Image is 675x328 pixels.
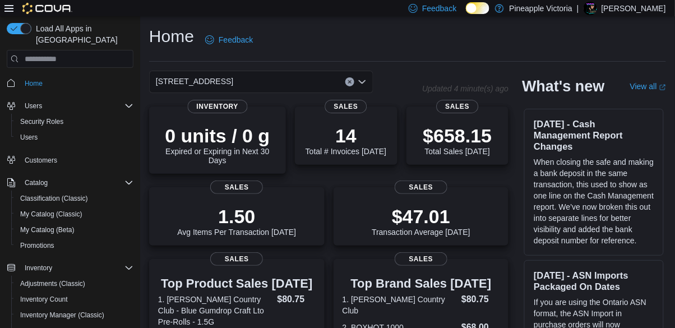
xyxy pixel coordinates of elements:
[11,191,138,206] button: Classification (Classic)
[358,77,367,86] button: Open list of options
[577,2,579,15] p: |
[466,2,489,14] input: Dark Mode
[20,176,52,190] button: Catalog
[461,293,500,306] dd: $80.75
[395,181,447,194] span: Sales
[20,176,133,190] span: Catalog
[306,124,386,147] p: 14
[16,239,59,252] a: Promotions
[16,308,133,322] span: Inventory Manager (Classic)
[177,205,296,237] div: Avg Items Per Transaction [DATE]
[16,207,87,221] a: My Catalog (Classic)
[20,311,104,320] span: Inventory Manager (Classic)
[659,84,666,91] svg: External link
[343,277,500,290] h3: Top Brand Sales [DATE]
[16,192,133,205] span: Classification (Classic)
[2,175,138,191] button: Catalog
[177,205,296,228] p: 1.50
[158,124,277,165] div: Expired or Expiring in Next 30 Days
[158,294,273,327] dt: 1. [PERSON_NAME] Country Club - Blue Gumdrop Craft Lto Pre-Rolls - 1.5G
[20,77,47,90] a: Home
[16,207,133,221] span: My Catalog (Classic)
[25,264,52,272] span: Inventory
[345,77,354,86] button: Clear input
[11,206,138,222] button: My Catalog (Classic)
[16,277,90,290] a: Adjustments (Classic)
[423,124,492,156] div: Total Sales [DATE]
[522,77,604,95] h2: What's new
[20,261,133,275] span: Inventory
[20,279,85,288] span: Adjustments (Classic)
[210,181,263,194] span: Sales
[11,222,138,238] button: My Catalog (Beta)
[20,117,63,126] span: Security Roles
[20,194,88,203] span: Classification (Classic)
[149,25,194,48] h1: Home
[372,205,470,237] div: Transaction Average [DATE]
[16,293,72,306] a: Inventory Count
[20,261,57,275] button: Inventory
[16,115,68,128] a: Security Roles
[422,3,456,14] span: Feedback
[16,239,133,252] span: Promotions
[11,130,138,145] button: Users
[11,114,138,130] button: Security Roles
[584,2,597,15] div: Kurtis Tingley
[156,75,233,88] span: [STREET_ADDRESS]
[2,75,138,91] button: Home
[201,29,257,51] a: Feedback
[31,23,133,45] span: Load All Apps in [GEOGRAPHIC_DATA]
[278,293,316,306] dd: $80.75
[630,82,666,91] a: View allExternal link
[510,2,573,15] p: Pineapple Victoria
[25,178,48,187] span: Catalog
[422,84,508,93] p: Updated 4 minute(s) ago
[16,131,133,144] span: Users
[16,192,93,205] a: Classification (Classic)
[22,3,72,14] img: Cova
[343,294,457,316] dt: 1. [PERSON_NAME] Country Club
[20,295,68,304] span: Inventory Count
[372,205,470,228] p: $47.01
[25,79,43,88] span: Home
[306,124,386,156] div: Total # Invoices [DATE]
[16,223,133,237] span: My Catalog (Beta)
[16,293,133,306] span: Inventory Count
[11,276,138,292] button: Adjustments (Classic)
[325,100,367,113] span: Sales
[16,223,79,237] a: My Catalog (Beta)
[2,98,138,114] button: Users
[437,100,479,113] span: Sales
[423,124,492,147] p: $658.15
[210,252,263,266] span: Sales
[2,152,138,168] button: Customers
[16,115,133,128] span: Security Roles
[158,124,277,147] p: 0 units / 0 g
[25,101,42,110] span: Users
[16,277,133,290] span: Adjustments (Classic)
[11,292,138,307] button: Inventory Count
[188,100,248,113] span: Inventory
[602,2,666,15] p: [PERSON_NAME]
[20,153,133,167] span: Customers
[20,99,47,113] button: Users
[16,131,42,144] a: Users
[534,270,654,292] h3: [DATE] - ASN Imports Packaged On Dates
[20,154,62,167] a: Customers
[20,210,82,219] span: My Catalog (Classic)
[25,156,57,165] span: Customers
[158,277,316,290] h3: Top Product Sales [DATE]
[534,156,654,246] p: When closing the safe and making a bank deposit in the same transaction, this used to show as one...
[20,225,75,234] span: My Catalog (Beta)
[395,252,447,266] span: Sales
[2,260,138,276] button: Inventory
[219,34,253,45] span: Feedback
[534,118,654,152] h3: [DATE] - Cash Management Report Changes
[11,307,138,323] button: Inventory Manager (Classic)
[11,238,138,253] button: Promotions
[20,76,133,90] span: Home
[20,133,38,142] span: Users
[20,241,54,250] span: Promotions
[16,308,109,322] a: Inventory Manager (Classic)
